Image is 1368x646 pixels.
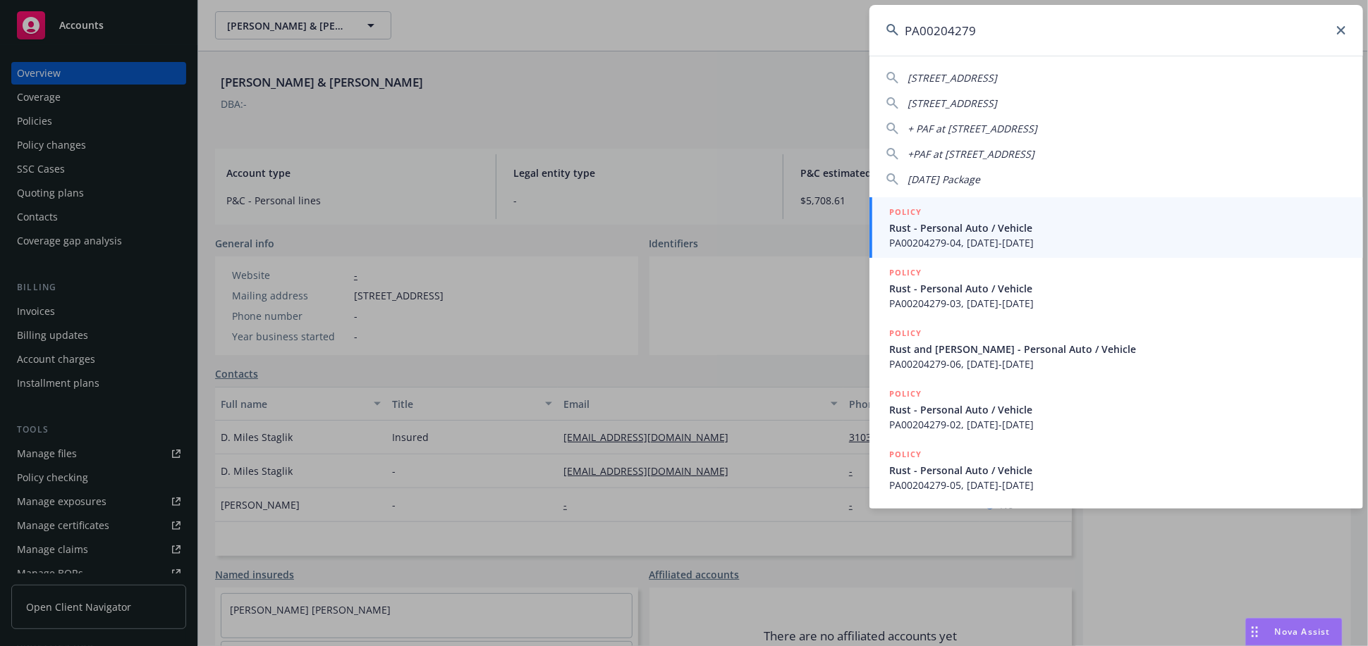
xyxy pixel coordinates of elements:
a: POLICYRust - Personal Auto / VehiclePA00204279-05, [DATE]-[DATE] [869,440,1363,500]
h5: POLICY [889,205,922,219]
a: POLICYRust - Personal Auto / VehiclePA00204279-04, [DATE]-[DATE] [869,197,1363,258]
span: PA00204279-04, [DATE]-[DATE] [889,235,1346,250]
span: Rust - Personal Auto / Vehicle [889,402,1346,417]
span: + PAF at [STREET_ADDRESS] [908,122,1037,135]
span: [STREET_ADDRESS] [908,97,997,110]
a: POLICYRust and [PERSON_NAME] - Personal Auto / VehiclePA00204279-06, [DATE]-[DATE] [869,318,1363,379]
h5: POLICY [889,266,922,280]
span: PA00204279-03, [DATE]-[DATE] [889,296,1346,311]
span: Nova Assist [1275,626,1331,638]
button: Nova Assist [1245,618,1343,646]
span: PA00204279-02, [DATE]-[DATE] [889,417,1346,432]
span: +PAF at [STREET_ADDRESS] [908,147,1034,161]
span: [STREET_ADDRESS] [908,71,997,85]
h5: POLICY [889,326,922,340]
span: PA00204279-06, [DATE]-[DATE] [889,356,1346,371]
input: Search... [869,5,1363,56]
span: Rust and [PERSON_NAME] - Personal Auto / Vehicle [889,342,1346,356]
span: Rust - Personal Auto / Vehicle [889,281,1346,296]
span: PA00204279-05, [DATE]-[DATE] [889,478,1346,492]
div: Drag to move [1246,619,1264,645]
span: [DATE] Package [908,173,980,186]
a: POLICYRust - Personal Auto / VehiclePA00204279-02, [DATE]-[DATE] [869,379,1363,440]
span: Rust - Personal Auto / Vehicle [889,220,1346,235]
h5: POLICY [889,447,922,461]
h5: POLICY [889,387,922,401]
span: Rust - Personal Auto / Vehicle [889,463,1346,478]
a: POLICYRust - Personal Auto / VehiclePA00204279-03, [DATE]-[DATE] [869,258,1363,318]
